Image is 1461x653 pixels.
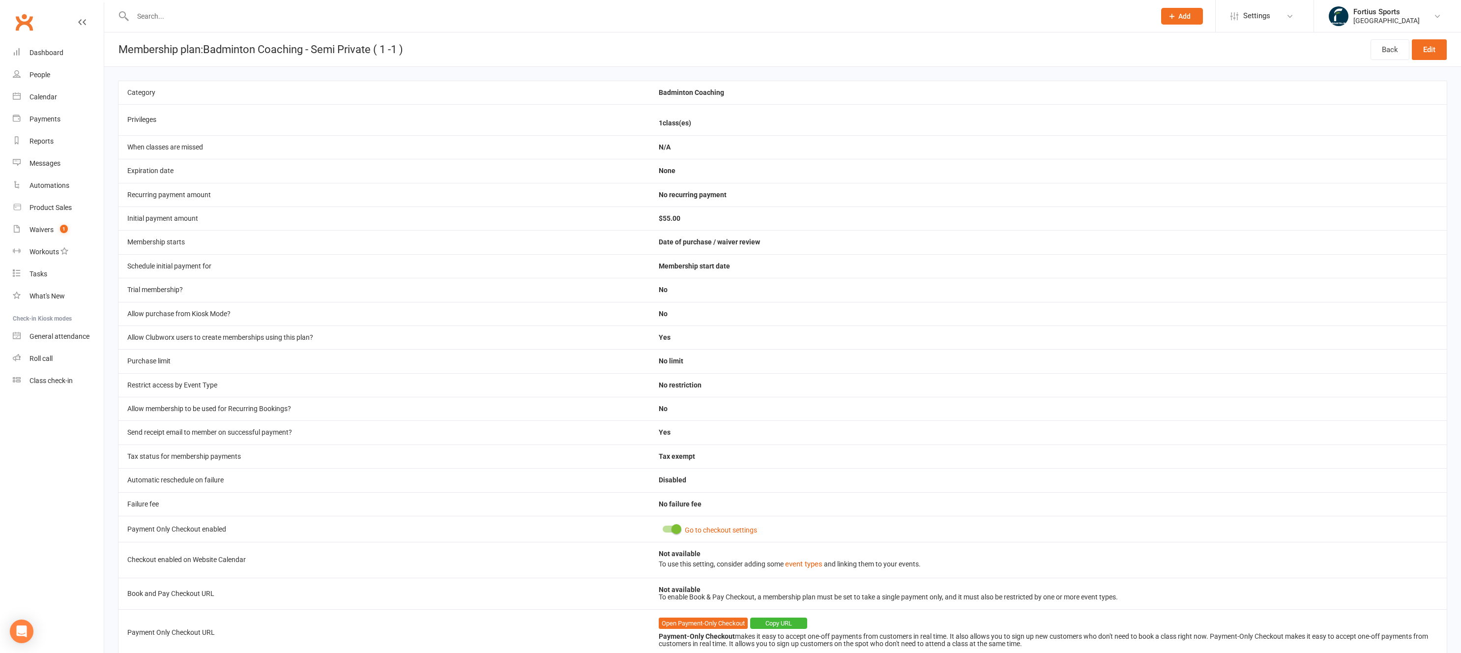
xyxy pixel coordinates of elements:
td: No [650,278,1447,301]
div: To use this setting, consider adding some [659,550,1438,569]
div: Reports [29,137,54,145]
a: Payments [13,108,104,130]
td: N/A [650,135,1447,159]
div: Roll call [29,355,53,362]
span: and linking them to your events. [822,560,921,568]
td: Date of purchase / waiver review [650,230,1447,254]
li: 1 class(es) [659,119,1438,127]
td: Payment Only Checkout enabled [118,516,650,542]
a: Product Sales [13,197,104,219]
div: Automations [29,181,69,189]
span: Disabled [659,476,686,484]
a: Dashboard [13,42,104,64]
a: Automations [13,175,104,197]
td: Send receipt email to member on successful payment? [118,420,650,444]
span: No failure fee [659,500,701,508]
a: General attendance kiosk mode [13,326,104,348]
td: No restriction [650,373,1447,397]
div: Class check-in [29,377,73,385]
td: Privileges [118,104,650,135]
a: Back [1371,39,1409,60]
span: 1 [60,225,68,233]
td: No [650,397,1447,420]
a: Go to checkout settings [685,526,757,534]
span: Settings [1243,5,1270,27]
a: Open Payment-Only Checkout [659,618,748,629]
td: Membership start date [650,254,1447,278]
td: Expiration date [118,159,650,182]
button: Add [1161,8,1203,25]
div: General attendance [29,332,89,340]
input: Search... [130,9,1148,23]
td: Category [118,81,650,104]
td: $55.00 [650,207,1447,230]
div: Workouts [29,248,59,256]
td: Badminton Coaching [650,81,1447,104]
td: Allow membership to be used for Recurring Bookings? [118,397,650,420]
a: What's New [13,285,104,307]
a: Clubworx [12,10,36,34]
a: Edit [1412,39,1447,60]
div: To enable Book & Pay Checkout, a membership plan must be set to take a single payment only, and i... [659,586,1438,601]
td: Book and Pay Checkout URL [118,578,650,609]
h1: Membership plan: Badminton Coaching - Semi Private ( 1 -1 ) [104,32,403,66]
div: Dashboard [29,49,63,57]
button: event types [785,558,822,570]
td: Restrict access by Event Type [118,373,650,397]
a: Waivers 1 [13,219,104,241]
a: Reports [13,130,104,152]
td: Yes [650,326,1447,349]
a: Workouts [13,241,104,263]
a: Messages [13,152,104,175]
td: Membership starts [118,230,650,254]
div: What's New [29,292,65,300]
div: [GEOGRAPHIC_DATA] [1353,16,1420,25]
a: Calendar [13,86,104,108]
a: Tasks [13,263,104,285]
td: Tax exempt [650,445,1447,468]
td: Yes [650,420,1447,444]
div: Calendar [29,93,57,101]
div: Open Intercom Messenger [10,620,33,643]
td: Allow Clubworx users to create memberships using this plan? [118,326,650,349]
td: Automatic reschedule on failure [118,468,650,492]
div: Fortius Sports [1353,7,1420,16]
strong: Not available [659,550,701,558]
td: No recurring payment [650,183,1447,207]
td: Purchase limit [118,349,650,373]
td: Allow purchase from Kiosk Mode? [118,302,650,326]
a: Roll call [13,348,104,370]
td: Failure fee [118,492,650,516]
div: Payments [29,115,60,123]
strong: Payment-Only Checkout [659,632,735,640]
img: thumb_image1743802567.png [1329,6,1348,26]
td: No [650,302,1447,326]
td: When classes are missed [118,135,650,159]
td: Tax status for membership payments [118,445,650,468]
strong: Not available [659,586,701,594]
td: Checkout enabled on Website Calendar [118,542,650,577]
div: makes it easy to accept one-off payments from customers in real time. It also allows you to sign ... [659,633,1438,648]
td: Trial membership? [118,278,650,301]
div: Tasks [29,270,47,278]
button: Copy URL [750,618,807,629]
span: Add [1178,12,1191,20]
a: People [13,64,104,86]
div: Waivers [29,226,54,234]
div: Messages [29,159,60,167]
td: Recurring payment amount [118,183,650,207]
div: Product Sales [29,204,72,211]
td: No limit [650,349,1447,373]
td: Initial payment amount [118,207,650,230]
a: Class kiosk mode [13,370,104,392]
td: None [650,159,1447,182]
td: Schedule initial payment for [118,254,650,278]
div: People [29,71,50,79]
